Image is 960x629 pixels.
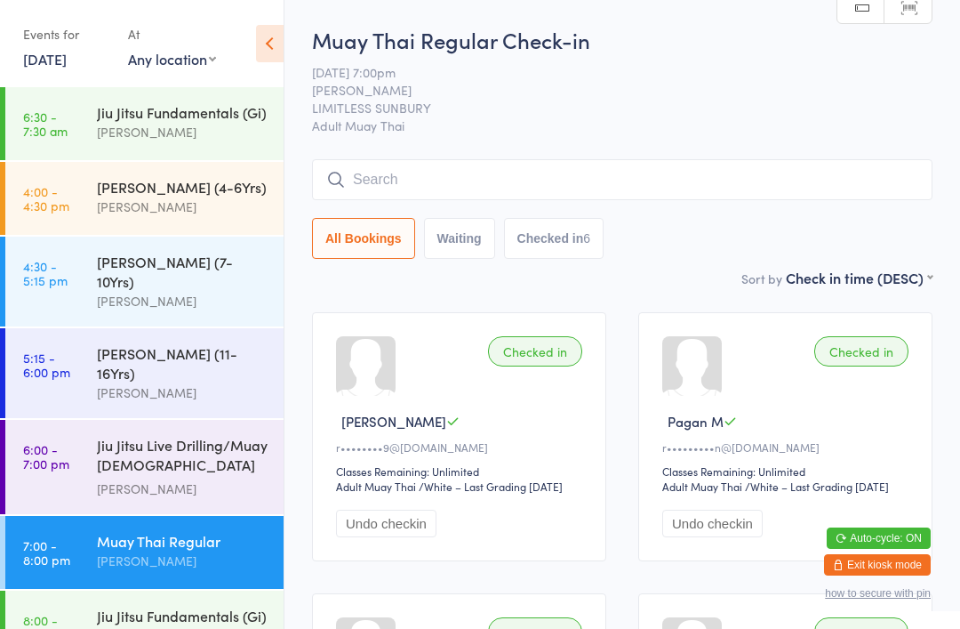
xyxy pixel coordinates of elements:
[786,268,932,287] div: Check in time (DESC)
[341,412,446,431] span: [PERSON_NAME]
[814,336,908,367] div: Checked in
[312,99,905,117] span: LIMITLESS SUNBURY
[97,343,268,383] div: [PERSON_NAME] (11-16Yrs)
[336,479,416,494] div: Adult Muay Thai
[97,177,268,197] div: [PERSON_NAME] (4-6Yrs)
[504,218,604,259] button: Checked in6
[336,439,588,455] div: r••••••••9@[DOMAIN_NAME]
[128,20,216,49] div: At
[5,516,284,589] a: 7:00 -8:00 pmMuay Thai Regular[PERSON_NAME]
[23,184,69,213] time: 4:00 - 4:30 pm
[5,328,284,418] a: 5:15 -6:00 pm[PERSON_NAME] (11-16Yrs)[PERSON_NAME]
[312,159,932,200] input: Search
[583,231,590,246] div: 6
[336,510,436,537] button: Undo checkin
[668,412,724,431] span: Pagan M
[97,122,268,142] div: [PERSON_NAME]
[312,25,932,54] h2: Muay Thai Regular Check-in
[336,464,588,479] div: Classes Remaining: Unlimited
[488,336,582,367] div: Checked in
[662,439,914,455] div: r•••••••••n@[DOMAIN_NAME]
[825,587,931,600] button: how to secure with pin
[97,102,268,122] div: Jiu Jitsu Fundamentals (Gi)
[741,270,782,287] label: Sort by
[97,435,268,479] div: Jiu Jitsu Live Drilling/Muay [DEMOGRAPHIC_DATA] Fighters
[424,218,495,259] button: Waiting
[97,252,268,291] div: [PERSON_NAME] (7-10Yrs)
[23,49,67,69] a: [DATE]
[312,63,905,81] span: [DATE] 7:00pm
[419,479,563,494] span: / White – Last Grading [DATE]
[662,464,914,479] div: Classes Remaining: Unlimited
[23,442,69,471] time: 6:00 - 7:00 pm
[5,420,284,514] a: 6:00 -7:00 pmJiu Jitsu Live Drilling/Muay [DEMOGRAPHIC_DATA] Fighters[PERSON_NAME]
[23,20,110,49] div: Events for
[5,162,284,235] a: 4:00 -4:30 pm[PERSON_NAME] (4-6Yrs)[PERSON_NAME]
[662,510,763,537] button: Undo checkin
[312,218,415,259] button: All Bookings
[5,87,284,160] a: 6:30 -7:30 amJiu Jitsu Fundamentals (Gi)[PERSON_NAME]
[97,531,268,551] div: Muay Thai Regular
[97,551,268,571] div: [PERSON_NAME]
[662,479,742,494] div: Adult Muay Thai
[23,538,70,567] time: 7:00 - 8:00 pm
[23,109,68,138] time: 6:30 - 7:30 am
[23,259,68,287] time: 4:30 - 5:15 pm
[5,237,284,327] a: 4:30 -5:15 pm[PERSON_NAME] (7-10Yrs)[PERSON_NAME]
[312,117,932,134] span: Adult Muay Thai
[97,479,268,499] div: [PERSON_NAME]
[312,81,905,99] span: [PERSON_NAME]
[97,606,268,625] div: Jiu Jitsu Fundamentals (Gi)
[97,291,268,311] div: [PERSON_NAME]
[23,351,70,379] time: 5:15 - 6:00 pm
[97,197,268,217] div: [PERSON_NAME]
[745,479,889,494] span: / White – Last Grading [DATE]
[824,554,931,576] button: Exit kiosk mode
[97,383,268,403] div: [PERSON_NAME]
[128,49,216,69] div: Any location
[827,528,931,549] button: Auto-cycle: ON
